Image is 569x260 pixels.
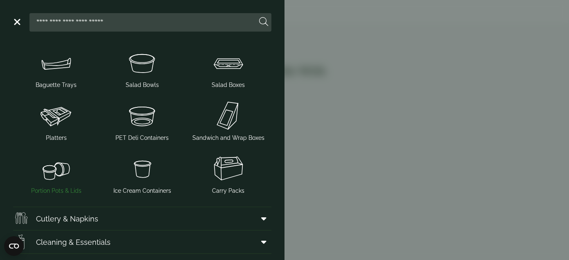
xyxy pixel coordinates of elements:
[189,151,268,197] a: Carry Packs
[102,46,182,79] img: SoupNsalad_bowls.svg
[16,98,96,144] a: Platters
[102,152,182,185] img: SoupNoodle_container.svg
[189,45,268,91] a: Salad Boxes
[189,98,268,144] a: Sandwich and Wrap Boxes
[115,134,169,142] span: PET Deli Containers
[126,81,159,89] span: Salad Bowls
[189,99,268,132] img: Sandwich_box.svg
[113,187,171,195] span: Ice Cream Containers
[13,234,29,250] img: open-wipe.svg
[16,46,96,79] img: Baguette_tray.svg
[36,81,77,89] span: Baguette Trays
[102,98,182,144] a: PET Deli Containers
[102,99,182,132] img: PetDeli_container.svg
[16,151,96,197] a: Portion Pots & Lids
[13,210,29,227] img: Cutlery.svg
[31,187,81,195] span: Portion Pots & Lids
[189,46,268,79] img: Salad_box.svg
[102,151,182,197] a: Ice Cream Containers
[36,237,111,248] span: Cleaning & Essentials
[102,45,182,91] a: Salad Bowls
[212,187,244,195] span: Carry Packs
[13,207,271,230] a: Cutlery & Napkins
[16,99,96,132] img: Platter.svg
[16,152,96,185] img: PortionPots.svg
[189,152,268,185] img: Picnic_box.svg
[212,81,245,89] span: Salad Boxes
[16,45,96,91] a: Baguette Trays
[4,236,24,256] button: Open CMP widget
[36,213,98,224] span: Cutlery & Napkins
[13,230,271,253] a: Cleaning & Essentials
[46,134,67,142] span: Platters
[192,134,264,142] span: Sandwich and Wrap Boxes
